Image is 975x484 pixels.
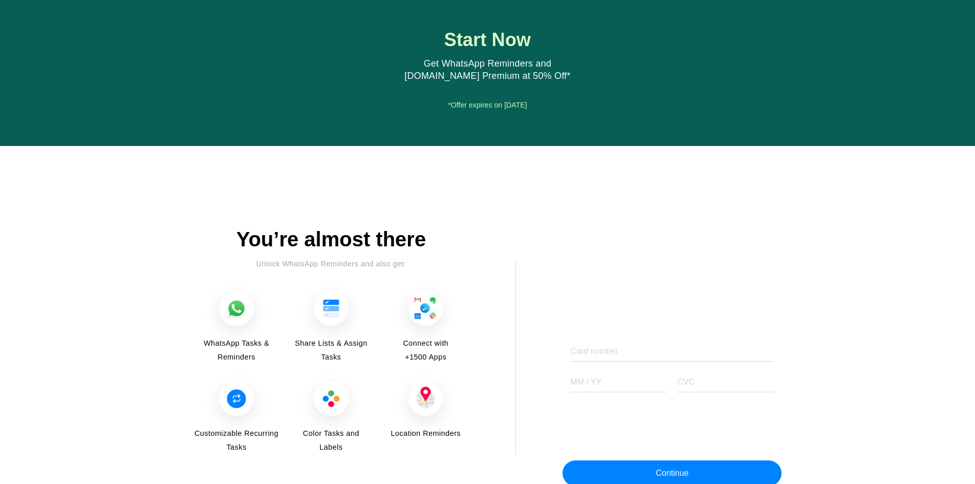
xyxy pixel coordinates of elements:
[193,257,469,271] div: Unlock WhatsApp Reminders and also get:
[193,336,280,364] span: WhatsApp Tasks & Reminders
[193,228,469,251] div: You’re almost there
[393,58,582,82] div: Get WhatsApp Reminders and [DOMAIN_NAME] Premium at 50% Off*
[302,427,360,454] span: Color Tasks and Labels
[382,427,469,440] span: Location Reminders
[393,30,582,50] h1: Start Now
[193,427,280,454] span: Customizable Recurring Tasks
[288,336,374,364] span: Share Lists & Assign Tasks
[339,98,636,113] div: *Offer expires on [DATE]
[314,382,348,416] img: Color Tasks and Labels
[408,291,443,326] img: Connect with +1500 Apps
[397,336,454,364] span: Connect with +1500 Apps
[219,291,253,326] img: WhatsApp Tasks & Reminders
[219,382,253,416] img: Customizable Recurring Tasks
[562,255,782,306] iframe: Güvenli ödeme düğmesi çerçevesi
[408,382,443,416] img: Location Reminders
[314,291,348,326] img: Share Lists & Assign Tasks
